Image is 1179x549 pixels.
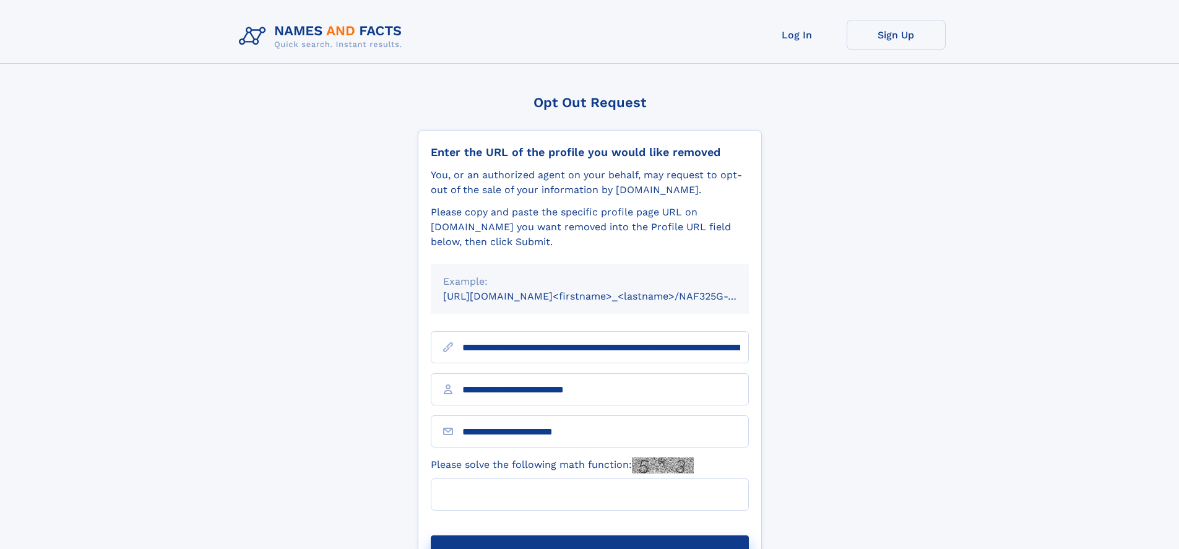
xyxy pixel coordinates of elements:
a: Sign Up [847,20,946,50]
small: [URL][DOMAIN_NAME]<firstname>_<lastname>/NAF325G-xxxxxxxx [443,290,772,302]
a: Log In [748,20,847,50]
div: Enter the URL of the profile you would like removed [431,145,749,159]
div: You, or an authorized agent on your behalf, may request to opt-out of the sale of your informatio... [431,168,749,197]
div: Please copy and paste the specific profile page URL on [DOMAIN_NAME] you want removed into the Pr... [431,205,749,249]
div: Example: [443,274,736,289]
label: Please solve the following math function: [431,457,694,473]
img: Logo Names and Facts [234,20,412,53]
div: Opt Out Request [418,95,762,110]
